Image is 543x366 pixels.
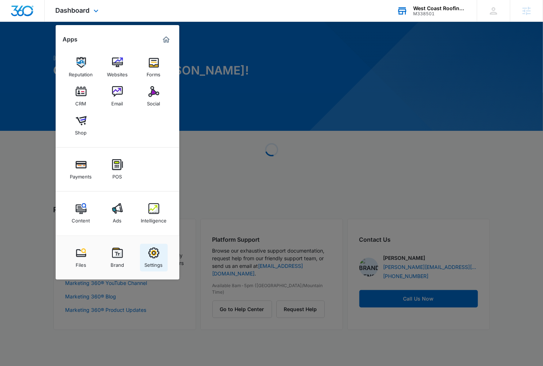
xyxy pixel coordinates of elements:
[145,258,163,268] div: Settings
[67,83,95,110] a: CRM
[63,36,78,43] h2: Apps
[140,244,168,272] a: Settings
[107,68,128,77] div: Websites
[56,7,90,14] span: Dashboard
[72,214,90,224] div: Content
[67,200,95,227] a: Content
[141,214,167,224] div: Intelligence
[67,156,95,183] a: Payments
[112,97,123,106] div: Email
[140,83,168,110] a: Social
[104,156,131,183] a: POS
[75,126,87,136] div: Shop
[147,97,160,106] div: Social
[67,244,95,272] a: Files
[69,68,93,77] div: Reputation
[413,5,466,11] div: account name
[113,170,122,180] div: POS
[160,34,172,45] a: Marketing 360® Dashboard
[104,83,131,110] a: Email
[111,258,124,268] div: Brand
[113,214,122,224] div: Ads
[67,112,95,139] a: Shop
[104,53,131,81] a: Websites
[76,97,87,106] div: CRM
[104,200,131,227] a: Ads
[147,68,161,77] div: Forms
[413,11,466,16] div: account id
[140,53,168,81] a: Forms
[140,200,168,227] a: Intelligence
[104,244,131,272] a: Brand
[70,170,92,180] div: Payments
[67,53,95,81] a: Reputation
[76,258,86,268] div: Files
